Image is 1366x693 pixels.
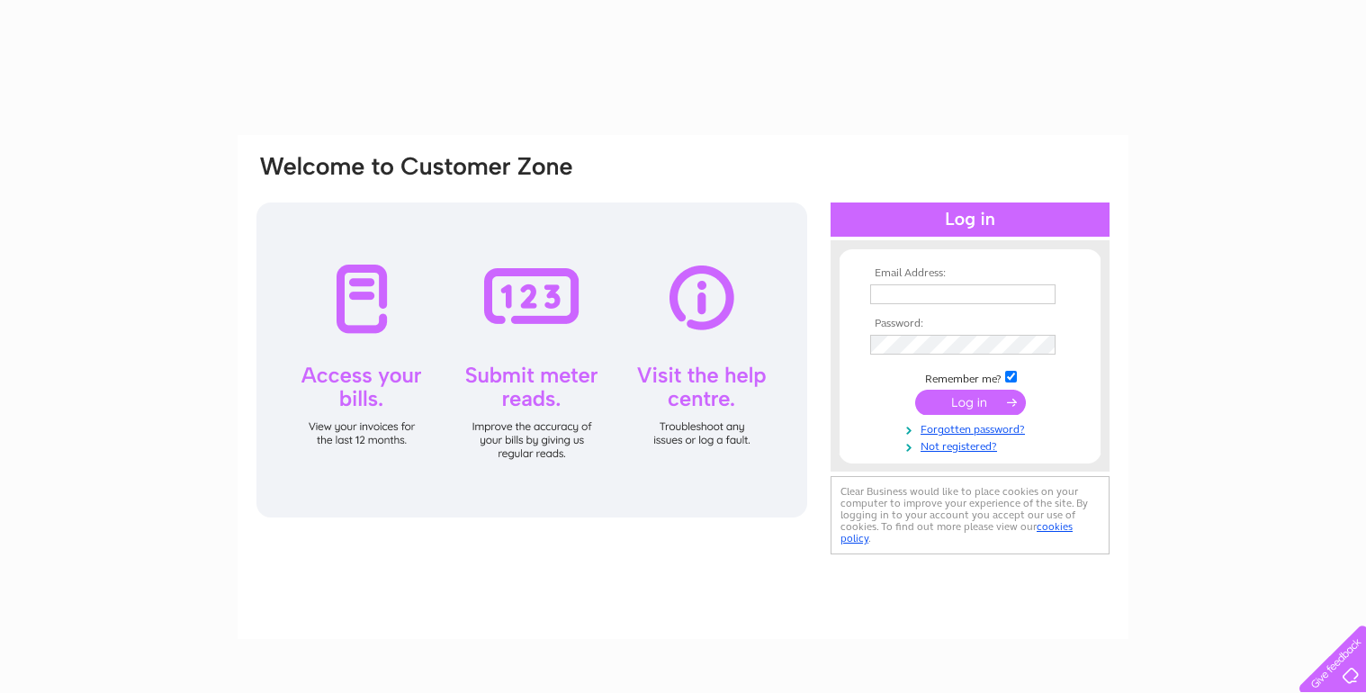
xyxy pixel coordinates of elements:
td: Remember me? [866,368,1074,386]
th: Email Address: [866,267,1074,280]
a: cookies policy [840,520,1073,544]
th: Password: [866,318,1074,330]
div: Clear Business would like to place cookies on your computer to improve your experience of the sit... [831,476,1110,554]
a: Forgotten password? [870,419,1074,436]
a: Not registered? [870,436,1074,454]
input: Submit [915,390,1026,415]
